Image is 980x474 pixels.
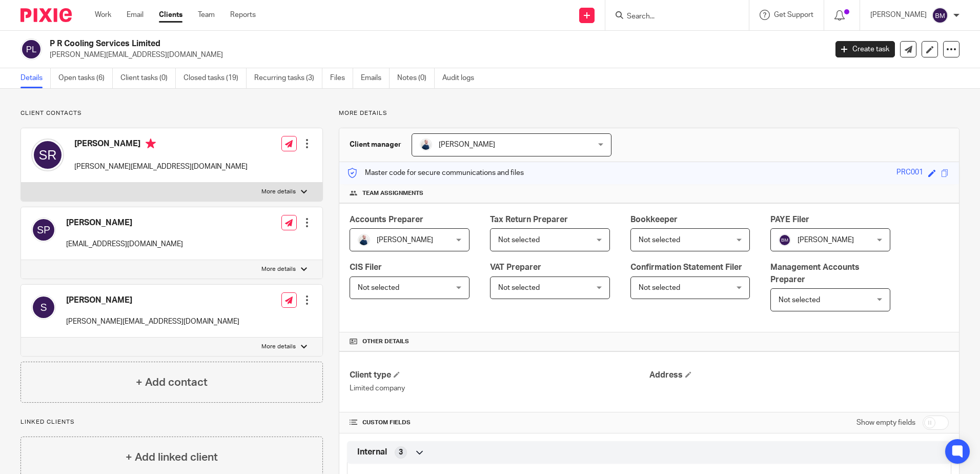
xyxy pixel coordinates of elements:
i: Primary [146,139,156,149]
p: More details [339,109,959,117]
img: svg%3E [31,218,56,242]
span: [PERSON_NAME] [439,141,495,148]
p: More details [261,188,296,196]
a: Recurring tasks (3) [254,68,322,88]
a: Work [95,10,111,20]
a: Client tasks (0) [120,68,176,88]
div: PRC001 [896,167,923,179]
a: Open tasks (6) [58,68,113,88]
input: Search [626,12,718,22]
span: Team assignments [362,189,423,197]
a: Closed tasks (19) [183,68,247,88]
h4: + Add contact [136,374,208,390]
span: CIS Filer [350,263,382,271]
a: Files [330,68,353,88]
h4: + Add linked client [126,449,218,465]
img: Pixie [21,8,72,22]
span: PAYE Filer [770,215,809,224]
span: Management Accounts Preparer [770,263,860,283]
h2: P R Cooling Services Limited [50,38,666,49]
p: [PERSON_NAME][EMAIL_ADDRESS][DOMAIN_NAME] [74,162,248,172]
span: VAT Preparer [490,263,541,271]
p: [EMAIL_ADDRESS][DOMAIN_NAME] [66,239,183,249]
h4: CUSTOM FIELDS [350,419,649,427]
h3: Client manager [350,140,401,150]
span: Bookkeeper [630,215,678,224]
img: svg%3E [31,295,56,320]
a: Notes (0) [397,68,435,88]
p: [PERSON_NAME][EMAIL_ADDRESS][DOMAIN_NAME] [66,317,239,327]
p: Linked clients [21,418,323,426]
span: Tax Return Preparer [490,215,568,224]
img: MC_T&CO-3.jpg [420,139,432,151]
h4: Client type [350,370,649,381]
span: Not selected [779,297,820,304]
p: [PERSON_NAME] [870,10,927,20]
a: Emails [361,68,390,88]
span: Other details [362,338,409,346]
h4: [PERSON_NAME] [66,218,183,228]
p: Limited company [350,383,649,393]
p: More details [261,265,296,273]
h4: Address [649,370,949,381]
span: Not selected [498,236,540,244]
span: 3 [399,447,403,458]
h4: [PERSON_NAME] [74,139,248,151]
img: svg%3E [932,7,948,24]
span: [PERSON_NAME] [377,236,433,244]
span: Internal [357,447,387,458]
p: [PERSON_NAME][EMAIL_ADDRESS][DOMAIN_NAME] [50,50,820,60]
p: Master code for secure communications and files [347,168,524,178]
span: Not selected [358,284,399,291]
span: Not selected [639,284,680,291]
span: Not selected [639,236,680,244]
h4: [PERSON_NAME] [66,295,239,306]
p: More details [261,343,296,351]
span: Get Support [774,11,813,18]
img: svg%3E [21,38,42,60]
a: Team [198,10,215,20]
a: Clients [159,10,182,20]
span: Not selected [498,284,540,291]
img: svg%3E [31,139,64,171]
a: Details [21,68,51,88]
span: [PERSON_NAME] [798,236,854,244]
span: Accounts Preparer [350,215,423,224]
p: Client contacts [21,109,323,117]
a: Audit logs [442,68,482,88]
a: Reports [230,10,256,20]
img: svg%3E [779,234,791,246]
img: MC_T&CO-3.jpg [358,234,370,246]
span: Confirmation Statement Filer [630,263,742,271]
label: Show empty fields [856,418,915,428]
a: Email [127,10,144,20]
a: Create task [835,41,895,57]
